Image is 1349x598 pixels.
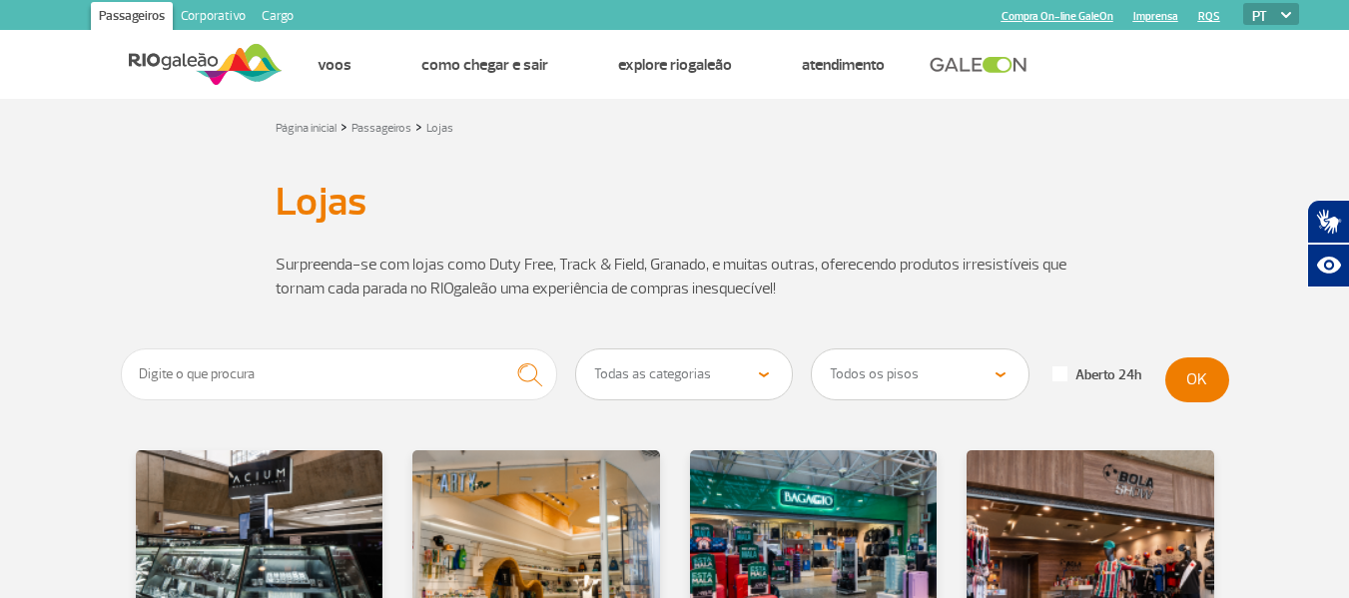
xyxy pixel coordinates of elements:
h1: Lojas [276,185,1074,219]
a: Como chegar e sair [421,55,548,75]
a: Cargo [254,2,302,34]
a: > [415,115,422,138]
button: Abrir tradutor de língua de sinais. [1307,200,1349,244]
p: Surpreenda-se com lojas como Duty Free, Track & Field, Granado, e muitas outras, oferecendo produ... [276,253,1074,300]
a: RQS [1198,10,1220,23]
input: Digite o que procura [121,348,558,400]
button: Abrir recursos assistivos. [1307,244,1349,288]
a: Voos [318,55,351,75]
div: Plugin de acessibilidade da Hand Talk. [1307,200,1349,288]
a: > [340,115,347,138]
a: Compra On-line GaleOn [1002,10,1113,23]
a: Passageiros [91,2,173,34]
label: Aberto 24h [1052,366,1141,384]
a: Imprensa [1133,10,1178,23]
a: Página inicial [276,121,337,136]
a: Passageiros [351,121,411,136]
a: Corporativo [173,2,254,34]
a: Atendimento [802,55,885,75]
a: Explore RIOgaleão [618,55,732,75]
button: OK [1165,357,1229,402]
a: Lojas [426,121,453,136]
